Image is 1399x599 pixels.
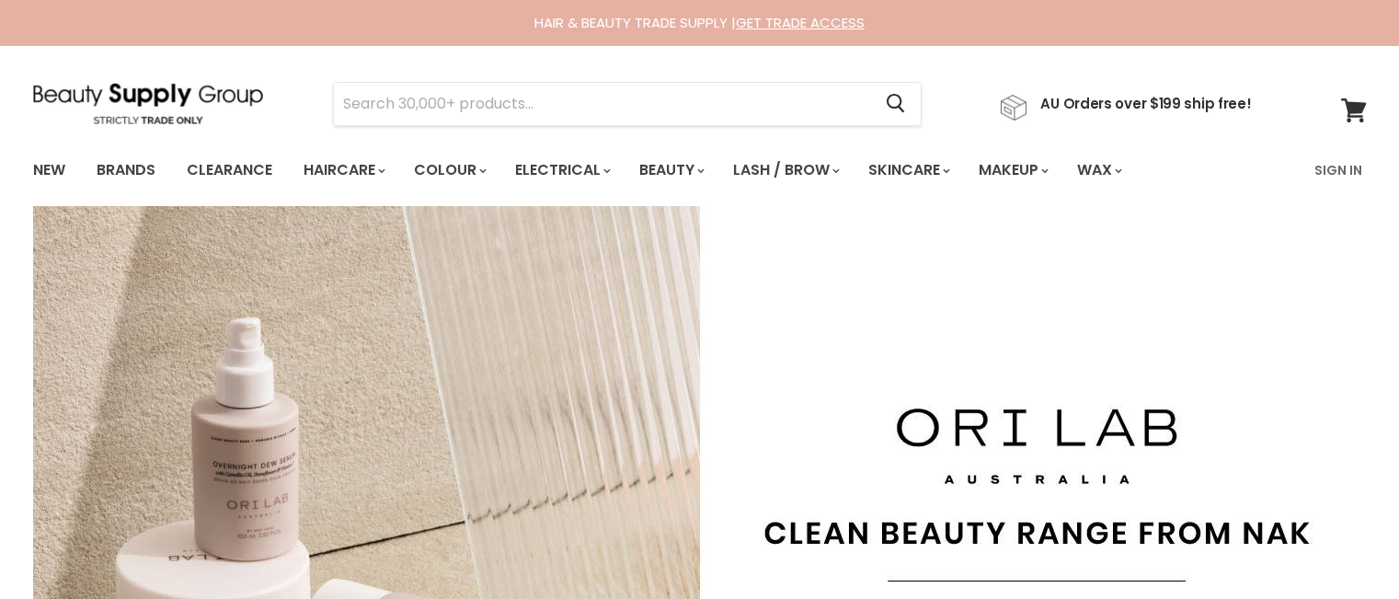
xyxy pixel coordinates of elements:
[19,144,1221,197] ul: Main menu
[719,151,851,190] a: Lash / Brow
[10,144,1390,197] nav: Main
[965,151,1060,190] a: Makeup
[83,151,169,190] a: Brands
[333,82,922,126] form: Product
[1063,151,1133,190] a: Wax
[736,13,865,32] a: GET TRADE ACCESS
[173,151,286,190] a: Clearance
[10,14,1390,32] div: HAIR & BEAUTY TRADE SUPPLY |
[625,151,716,190] a: Beauty
[19,151,79,190] a: New
[400,151,498,190] a: Colour
[1303,151,1373,190] a: Sign In
[872,83,921,125] button: Search
[854,151,961,190] a: Skincare
[501,151,622,190] a: Electrical
[290,151,396,190] a: Haircare
[334,83,872,125] input: Search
